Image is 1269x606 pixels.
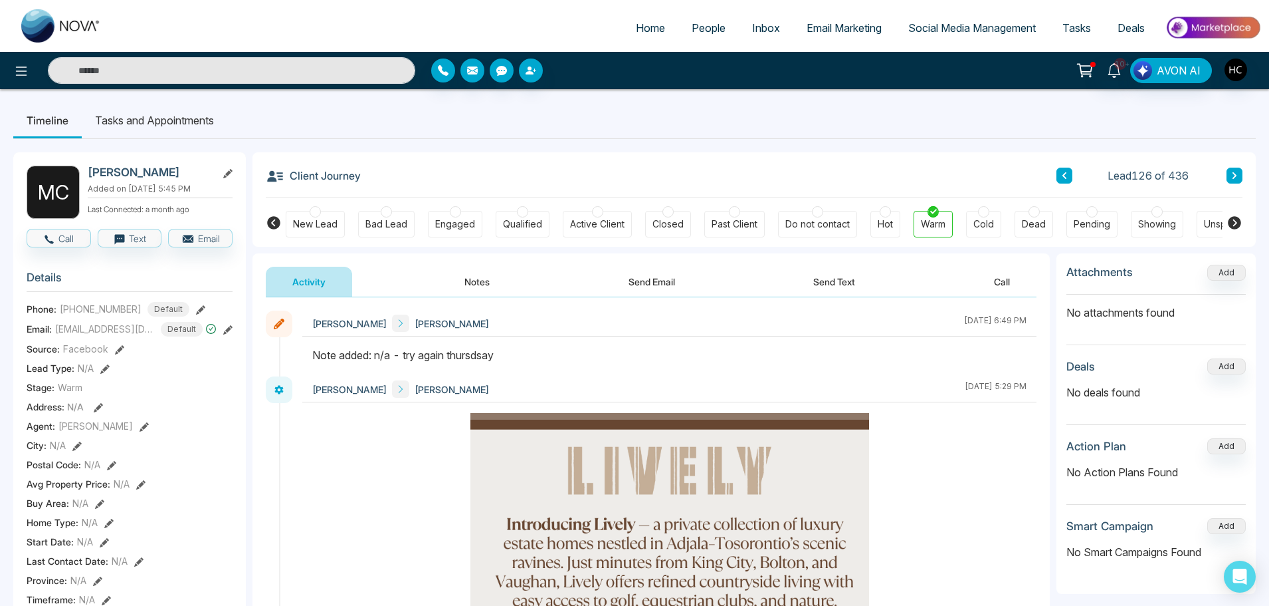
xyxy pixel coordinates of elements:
[878,218,893,231] div: Hot
[1207,438,1246,454] button: Add
[636,21,665,35] span: Home
[70,573,86,587] span: N/A
[1224,561,1256,593] div: Open Intercom Messenger
[27,438,47,452] span: City :
[785,218,850,231] div: Do not contact
[55,322,155,336] span: [EMAIL_ADDRESS][DOMAIN_NAME]
[27,477,110,491] span: Avg Property Price :
[415,382,489,396] span: [PERSON_NAME]
[967,267,1036,297] button: Call
[27,516,78,530] span: Home Type :
[787,267,882,297] button: Send Text
[82,516,98,530] span: N/A
[1066,265,1133,279] h3: Attachments
[438,267,516,297] button: Notes
[27,302,56,316] span: Phone:
[1118,21,1145,35] span: Deals
[1062,21,1091,35] span: Tasks
[266,166,361,186] h3: Client Journey
[58,419,133,433] span: [PERSON_NAME]
[1022,218,1046,231] div: Dead
[739,15,793,41] a: Inbox
[13,102,82,138] li: Timeline
[78,361,94,375] span: N/A
[27,166,80,219] div: M C
[623,15,678,41] a: Home
[652,218,684,231] div: Closed
[60,302,142,316] span: [PHONE_NUMBER]
[965,380,1026,398] div: [DATE] 5:29 PM
[1207,266,1246,277] span: Add
[58,380,82,394] span: Warm
[1066,464,1246,480] p: No Action Plans Found
[21,9,101,43] img: Nova CRM Logo
[63,342,108,356] span: Facebook
[27,458,81,472] span: Postal Code :
[1074,218,1110,231] div: Pending
[1165,13,1261,43] img: Market-place.gif
[415,317,489,331] span: [PERSON_NAME]
[602,267,702,297] button: Send Email
[27,361,74,375] span: Lead Type:
[27,535,74,549] span: Start Date :
[1104,15,1158,41] a: Deals
[27,400,84,414] span: Address:
[1066,440,1126,453] h3: Action Plan
[1066,360,1095,373] h3: Deals
[752,21,780,35] span: Inbox
[1066,384,1246,400] p: No deals found
[1207,265,1246,281] button: Add
[27,496,69,510] span: Buy Area :
[1066,295,1246,321] p: No attachments found
[27,271,233,291] h3: Details
[1138,218,1176,231] div: Showing
[82,102,227,138] li: Tasks and Appointments
[921,218,945,231] div: Warm
[793,15,895,41] a: Email Marketing
[27,229,91,247] button: Call
[1066,544,1246,560] p: No Smart Campaigns Found
[27,554,108,568] span: Last Contact Date :
[50,438,66,452] span: N/A
[1114,58,1126,70] span: 10+
[1204,218,1257,231] div: Unspecified
[1133,61,1152,80] img: Lead Flow
[365,218,407,231] div: Bad Lead
[112,554,128,568] span: N/A
[908,21,1036,35] span: Social Media Management
[435,218,475,231] div: Engaged
[27,573,67,587] span: Province :
[27,380,54,394] span: Stage:
[678,15,739,41] a: People
[1130,58,1212,83] button: AVON AI
[266,267,352,297] button: Activity
[1066,520,1153,533] h3: Smart Campaign
[27,322,52,336] span: Email:
[84,458,100,472] span: N/A
[895,15,1049,41] a: Social Media Management
[807,21,882,35] span: Email Marketing
[168,229,233,247] button: Email
[1224,59,1247,81] img: User Avatar
[67,401,84,412] span: N/A
[312,317,387,331] span: [PERSON_NAME]
[1108,168,1189,184] span: Lead 126 of 436
[570,218,625,231] div: Active Client
[692,21,726,35] span: People
[312,382,387,396] span: [PERSON_NAME]
[1098,58,1130,81] a: 10+
[1207,518,1246,534] button: Add
[88,201,233,216] p: Last Connected: a month ago
[712,218,757,231] div: Past Client
[161,322,203,337] span: Default
[964,315,1026,332] div: [DATE] 6:49 PM
[27,419,55,433] span: Agent:
[114,477,130,491] span: N/A
[1207,359,1246,375] button: Add
[147,302,189,317] span: Default
[27,342,60,356] span: Source:
[973,218,994,231] div: Cold
[1157,63,1201,78] span: AVON AI
[98,229,162,247] button: Text
[72,496,88,510] span: N/A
